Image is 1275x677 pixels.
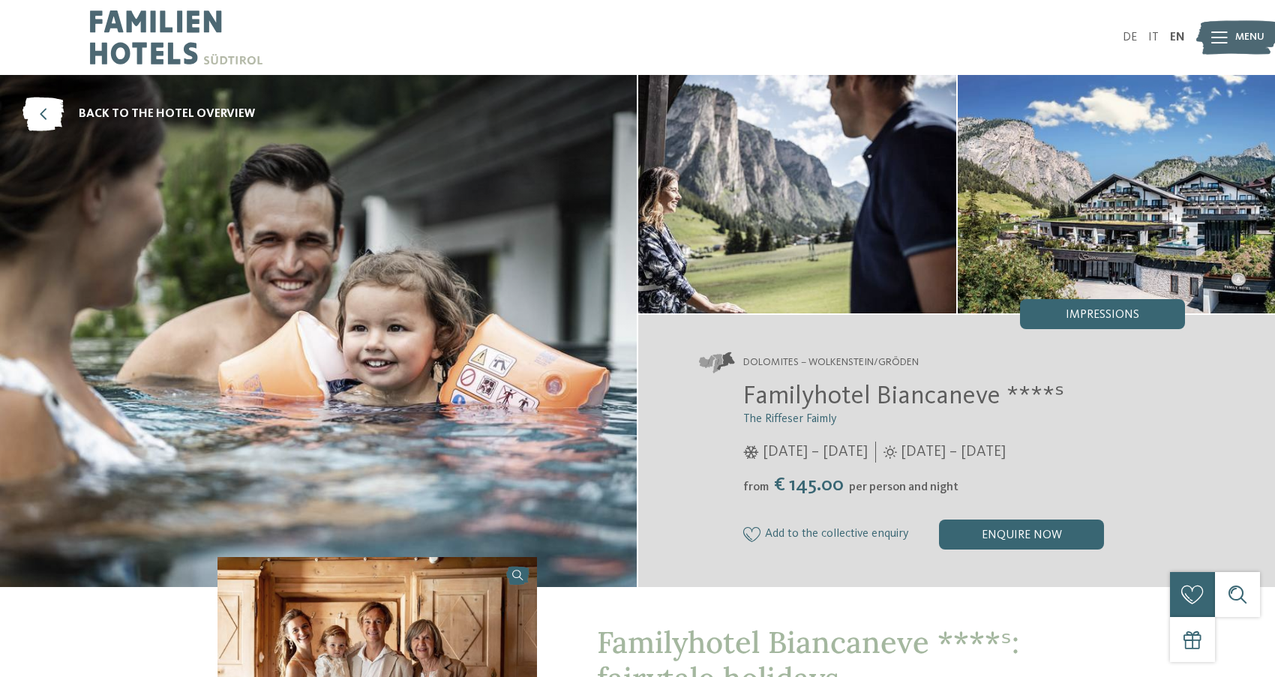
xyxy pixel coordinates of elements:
[763,442,868,463] span: [DATE] – [DATE]
[743,383,1064,409] span: Familyhotel Biancaneve ****ˢ
[765,528,909,541] span: Add to the collective enquiry
[1170,31,1185,43] a: EN
[1123,31,1137,43] a: DE
[79,106,255,122] span: back to the hotel overview
[743,481,769,493] span: from
[770,475,847,495] span: € 145.00
[1066,309,1139,321] span: Impressions
[939,520,1104,550] div: enquire now
[883,445,897,459] i: Opening times in summer
[743,355,919,370] span: Dolomites – Wolkenstein/Gröden
[638,75,956,313] img: Our family hotel in Wolkenstein: fairytale holiday
[901,442,1006,463] span: [DATE] – [DATE]
[22,97,255,131] a: back to the hotel overview
[1235,30,1264,45] span: Menu
[743,445,759,459] i: Opening times in winter
[743,413,837,425] span: The Riffeser Faimly
[849,481,958,493] span: per person and night
[1148,31,1159,43] a: IT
